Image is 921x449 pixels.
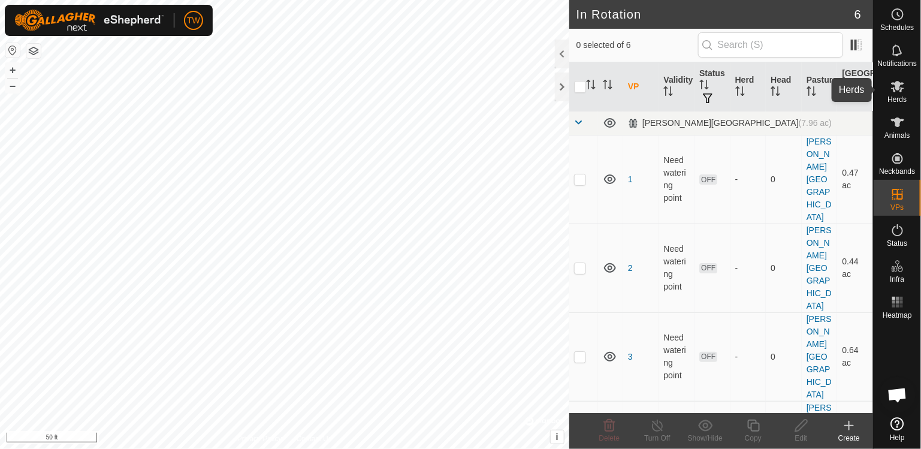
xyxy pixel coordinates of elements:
span: Help [890,434,905,441]
span: OFF [699,174,717,185]
div: Edit [777,433,825,444]
span: Animals [884,132,910,139]
span: OFF [699,263,717,273]
td: 0.44 ac [837,224,873,312]
h2: In Rotation [576,7,854,22]
th: Validity [659,62,694,112]
td: Need watering point [659,224,694,312]
button: + [5,63,20,77]
span: Heatmap [883,312,912,319]
span: VPs [890,204,904,211]
div: - [735,173,762,186]
input: Search (S) [698,32,843,58]
span: Delete [599,434,620,442]
div: Show/Hide [681,433,729,444]
a: Contact Us [297,433,332,444]
div: Create [825,433,873,444]
th: VP [623,62,659,112]
span: Notifications [878,60,917,67]
span: Status [887,240,907,247]
span: Neckbands [879,168,915,175]
p-sorticon: Activate to sort [807,88,816,98]
a: Privacy Policy [237,433,282,444]
button: Reset Map [5,43,20,58]
a: Help [874,412,921,446]
th: [GEOGRAPHIC_DATA] Area [837,62,873,112]
span: Infra [890,276,904,283]
a: [PERSON_NAME][GEOGRAPHIC_DATA] [807,314,832,399]
a: 2 [628,263,633,273]
p-sorticon: Activate to sort [842,94,851,104]
button: Map Layers [26,44,41,58]
th: Status [694,62,730,112]
img: Gallagher Logo [14,10,164,31]
div: Copy [729,433,777,444]
p-sorticon: Activate to sort [586,82,596,91]
th: Herd [730,62,766,112]
div: Open chat [880,377,916,413]
span: i [556,432,558,442]
span: TW [187,14,200,27]
a: [PERSON_NAME][GEOGRAPHIC_DATA] [807,225,832,311]
button: – [5,79,20,93]
button: i [551,430,564,444]
span: (7.96 ac) [799,118,832,128]
p-sorticon: Activate to sort [771,88,780,98]
th: Head [766,62,802,112]
a: 3 [628,352,633,361]
span: Herds [887,96,907,103]
a: [PERSON_NAME][GEOGRAPHIC_DATA] [807,137,832,222]
td: 0.47 ac [837,135,873,224]
div: [PERSON_NAME][GEOGRAPHIC_DATA] [628,118,832,128]
div: - [735,351,762,363]
p-sorticon: Activate to sort [699,82,709,91]
span: 0 selected of 6 [576,39,698,52]
a: 1 [628,174,633,184]
td: 0 [766,312,802,401]
span: 6 [854,5,861,23]
td: Need watering point [659,312,694,401]
td: 0.64 ac [837,312,873,401]
td: Need watering point [659,135,694,224]
span: Schedules [880,24,914,31]
span: OFF [699,352,717,362]
div: Turn Off [633,433,681,444]
p-sorticon: Activate to sort [603,82,612,91]
p-sorticon: Activate to sort [663,88,673,98]
p-sorticon: Activate to sort [735,88,745,98]
td: 0 [766,135,802,224]
div: - [735,262,762,275]
td: 0 [766,224,802,312]
th: Pasture [802,62,838,112]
